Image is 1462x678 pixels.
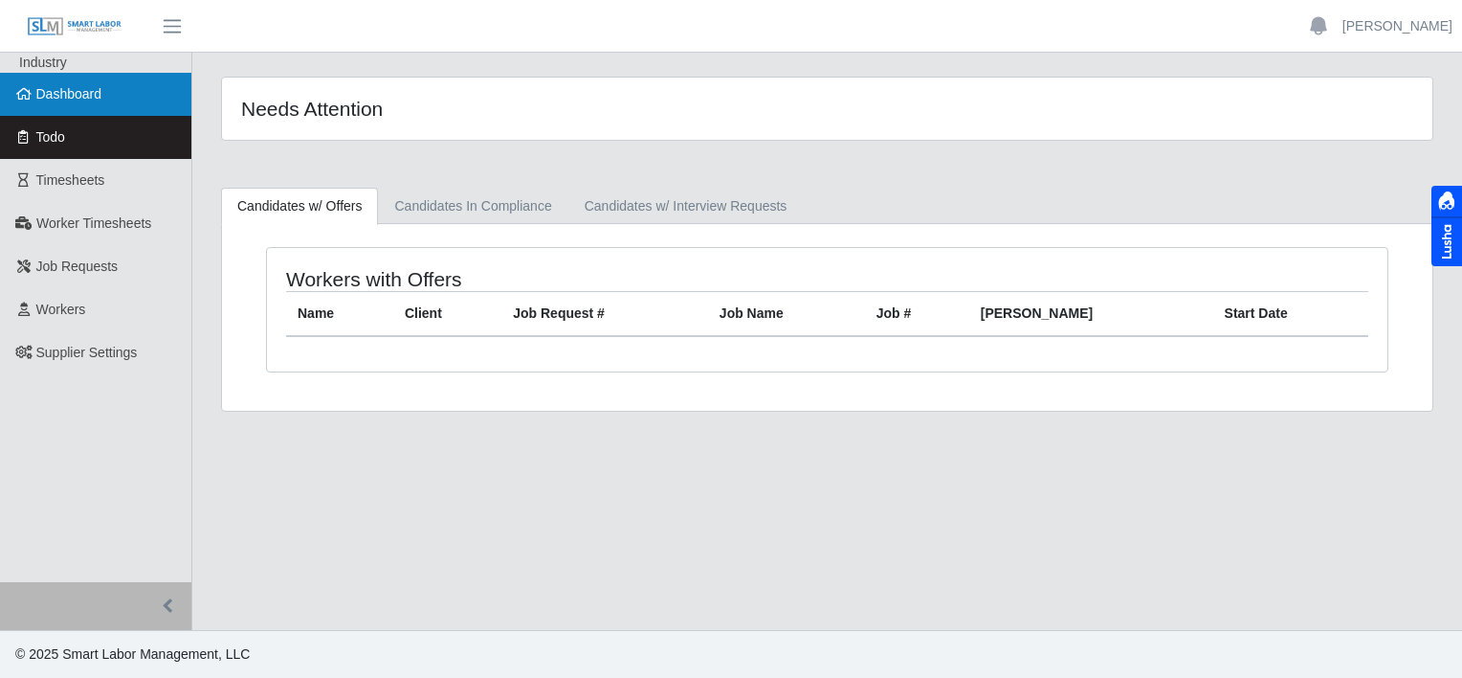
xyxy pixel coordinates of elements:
[708,292,865,337] th: Job Name
[36,172,105,188] span: Timesheets
[27,16,122,37] img: SLM Logo
[378,188,567,225] a: Candidates In Compliance
[36,129,65,145] span: Todo
[501,292,708,337] th: Job Request #
[286,292,393,337] th: Name
[15,646,250,662] span: © 2025 Smart Labor Management, LLC
[1213,292,1368,337] th: Start Date
[1342,16,1452,36] a: [PERSON_NAME]
[36,259,119,274] span: Job Requests
[36,215,151,231] span: Worker Timesheets
[969,292,1213,337] th: [PERSON_NAME]
[241,97,713,121] h4: Needs Attention
[393,292,501,337] th: Client
[36,302,86,317] span: Workers
[865,292,969,337] th: Job #
[19,55,67,70] span: Industry
[286,267,720,291] h4: Workers with Offers
[36,86,102,102] span: Dashboard
[568,188,804,225] a: Candidates w/ Interview Requests
[221,188,378,225] a: Candidates w/ Offers
[36,345,138,360] span: Supplier Settings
